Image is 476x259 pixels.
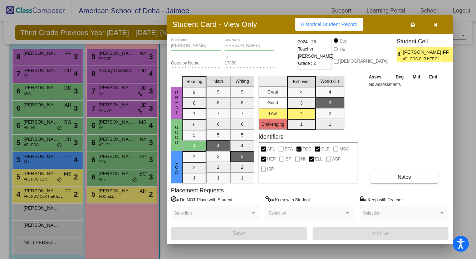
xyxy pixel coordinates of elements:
[339,38,347,44] div: Boy
[397,50,403,59] span: 4
[339,47,347,53] div: Girl
[171,227,307,240] button: Save
[340,57,388,66] span: [DEMOGRAPHIC_DATA]
[171,196,234,203] label: = Do NOT Place with Student:
[173,125,180,145] span: Good
[443,49,453,56] span: FF
[332,155,341,163] span: ASP
[298,60,316,67] span: Grade : 2
[171,187,224,194] label: Placement Requests
[367,81,442,88] td: No Assessments
[265,196,311,203] label: = Keep with Student:
[367,73,391,81] th: Asses
[360,196,404,203] label: = Keep with Teacher:
[453,50,459,59] span: 2
[408,73,425,81] th: Mid
[172,20,257,29] h3: Student Card - View Only
[285,145,293,153] span: SPA
[267,145,275,153] span: AFL
[339,145,349,153] span: MSA
[321,145,330,153] span: CLR
[285,155,291,163] span: SP
[267,155,276,163] span: HEP
[298,38,316,45] span: 2024 - 25
[171,61,221,66] input: goes by name
[425,73,442,81] th: End
[397,38,459,45] h3: Student Cell
[259,133,283,140] label: Identifiers
[225,61,275,66] input: Enter ID
[372,231,389,236] span: Archive
[301,155,305,163] span: NI
[301,21,358,27] span: Historical Student Record
[232,230,245,236] span: Save
[303,145,311,153] span: FOC
[315,155,323,163] span: ELL
[298,45,333,60] span: Teacher: [PERSON_NAME]
[295,18,363,31] button: Historical Student Record
[403,49,443,56] span: [PERSON_NAME] [PERSON_NAME]
[267,165,274,173] span: ISP
[403,56,438,62] span: AFL FOC CLR HEP ELL
[391,73,408,81] th: Beg
[173,90,180,115] span: Great
[398,174,411,180] span: Notes
[173,160,180,175] span: Low
[371,171,438,183] button: Notes
[313,227,448,240] button: Archive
